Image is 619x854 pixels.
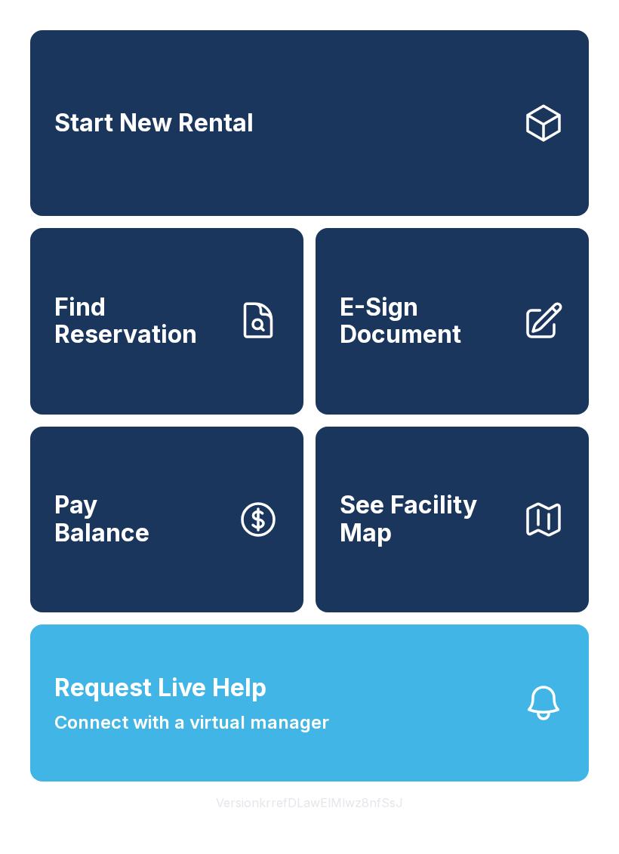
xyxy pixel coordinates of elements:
button: VersionkrrefDLawElMlwz8nfSsJ [204,782,415,824]
a: E-Sign Document [316,228,589,414]
span: See Facility Map [340,492,510,547]
button: Request Live HelpConnect with a virtual manager [30,624,589,782]
span: Start New Rental [54,109,254,137]
a: Find Reservation [30,228,303,414]
span: Connect with a virtual manager [54,709,329,736]
span: Find Reservation [54,294,225,349]
button: See Facility Map [316,427,589,612]
span: E-Sign Document [340,294,510,349]
span: Pay Balance [54,492,149,547]
a: Start New Rental [30,30,589,216]
span: Request Live Help [54,670,266,706]
button: PayBalance [30,427,303,612]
